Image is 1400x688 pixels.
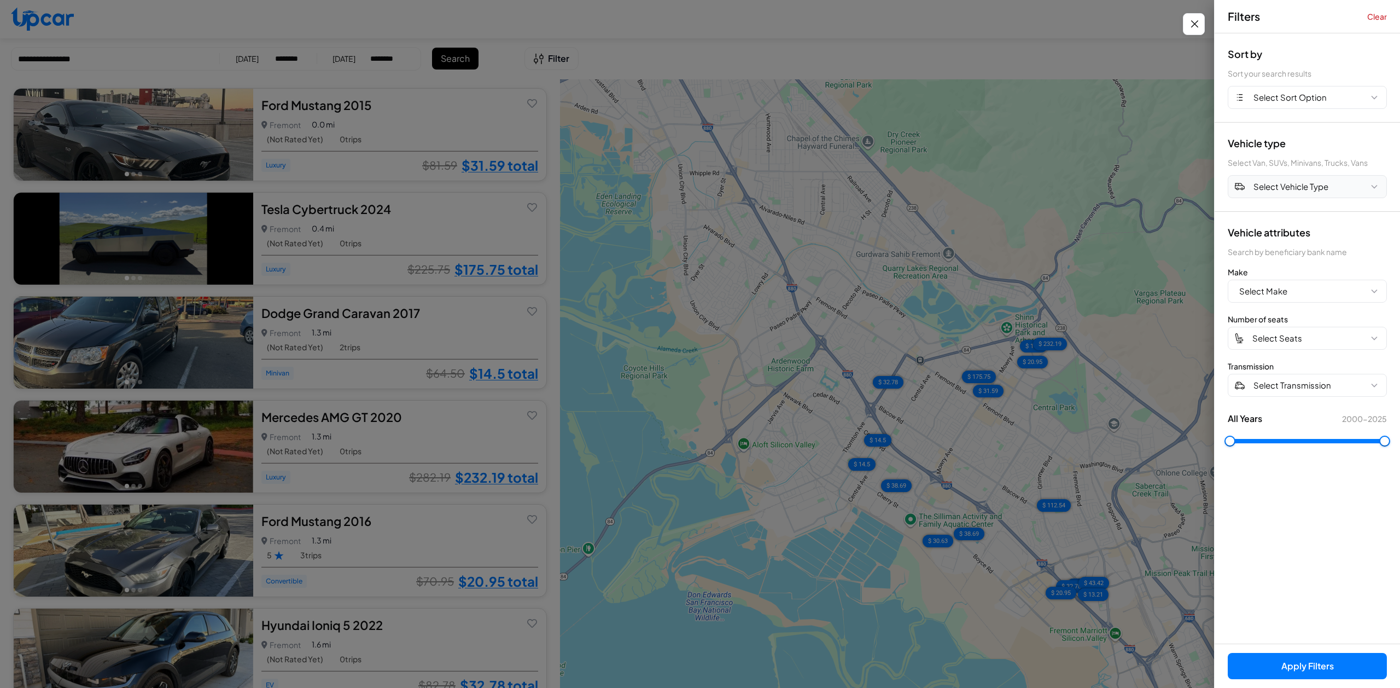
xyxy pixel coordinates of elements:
[1228,86,1387,109] button: Select Sort Option
[1228,68,1387,79] div: Sort your search results
[1228,653,1387,679] button: Apply Filters
[1228,267,1387,277] div: Make
[1252,332,1302,345] span: Select Seats
[1228,136,1387,151] div: Vehicle type
[1228,412,1262,425] span: All Years
[1228,374,1387,397] button: Select Transmission
[1253,91,1327,104] span: Select Sort Option
[1228,225,1387,240] div: Vehicle attributes
[1228,314,1387,325] div: Number of seats
[1183,13,1205,35] button: Close filters
[1367,11,1387,22] button: Clear
[1228,9,1260,24] span: Filters
[1228,157,1387,169] div: Select Van, SUVs, Minivans, Trucks, Vans
[1228,246,1387,258] div: Search by beneficiary bank name
[1228,175,1387,198] button: Select Vehicle Type
[1228,280,1387,303] button: Select Make
[1228,361,1387,372] div: Transmission
[1228,47,1387,61] div: Sort by
[1228,327,1387,350] button: Select Seats
[1342,413,1387,424] span: 2000 - 2025
[1253,181,1328,193] span: Select Vehicle Type
[1239,285,1287,298] span: Select Make
[1253,379,1331,392] span: Select Transmission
